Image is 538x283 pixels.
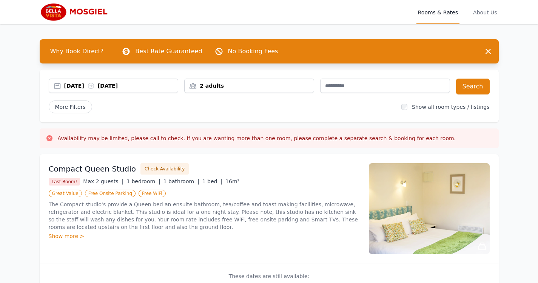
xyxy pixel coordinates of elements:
img: Bella Vista Mosgiel [40,3,112,21]
span: Last Room! [49,178,80,186]
span: 1 bedroom | [126,178,160,184]
p: These dates are still available: [49,272,490,280]
h3: Compact Queen Studio [49,164,136,174]
div: 2 adults [185,82,314,90]
span: 1 bathroom | [163,178,199,184]
span: Max 2 guests | [83,178,123,184]
button: Search [456,79,490,94]
p: The Compact studio's provide a Queen bed an ensuite bathroom, tea/coffee and toast making facilit... [49,201,360,231]
label: Show all room types / listings [412,104,489,110]
span: Free Onsite Parking [85,190,136,197]
p: No Booking Fees [228,47,278,56]
span: 16m² [225,178,239,184]
p: Best Rate Guaranteed [135,47,202,56]
div: [DATE] [DATE] [64,82,178,90]
span: Free WiFi [139,190,166,197]
span: Great Value [49,190,82,197]
span: More Filters [49,101,92,113]
div: Show more > [49,232,360,240]
button: Check Availability [140,163,189,175]
span: Why Book Direct? [44,44,110,59]
span: 1 bed | [202,178,222,184]
h3: Availability may be limited, please call to check. If you are wanting more than one room, please ... [58,135,456,142]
